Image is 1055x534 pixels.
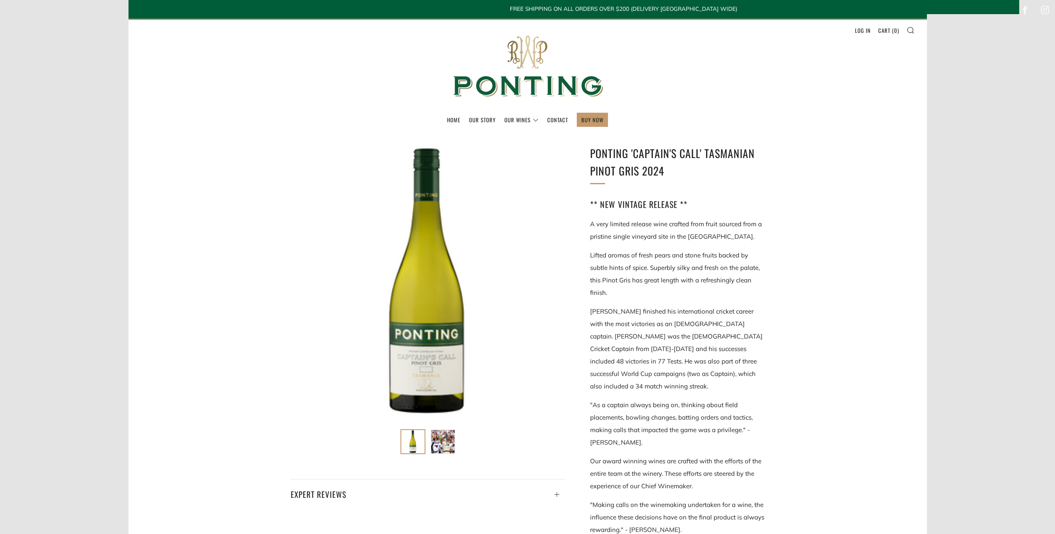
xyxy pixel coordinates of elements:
h4: Expert Reviews [291,487,565,501]
a: Cart (0) [878,24,899,37]
h3: ** NEW VINTAGE RELEASE ** [590,197,765,212]
p: A very limited release wine crafted from fruit sourced from a pristine single vineyard site in th... [590,218,765,243]
p: Lifted aromas of fresh pears and stone fruits backed by subtle hints of spice. Superbly silky and... [590,249,765,299]
span: 0 [894,26,897,35]
img: Load image into Gallery viewer, Ponting &#39;Captain&#39;s Call&#39; Tasmanian Pinot Gris 2024 [431,430,455,453]
a: Our Story [469,113,496,126]
a: BUY NOW [581,113,603,126]
p: [PERSON_NAME] finished his international cricket career with the most victories as an [DEMOGRAPHI... [590,305,765,393]
p: Our award winning wines are crafted with the efforts of the entire team at the winery. These effo... [590,455,765,492]
img: Load image into Gallery viewer, Ponting &#39;Captain&#39;s Call&#39; Tasmanian Pinot Gris 2024 [401,430,425,453]
a: Expert Reviews [291,479,565,501]
button: Load image into Gallery viewer, Ponting &#39;Captain&#39;s Call&#39; Tasmanian Pinot Gris 2024 [400,429,425,454]
h1: Ponting 'Captain's Call' Tasmanian Pinot Gris 2024 [590,145,765,179]
a: Our Wines [504,113,539,126]
a: Log in [855,24,871,37]
img: Ponting Wines [445,20,611,113]
a: Contact [547,113,568,126]
a: Home [447,113,460,126]
p: "As a captain always being on, thinking about field placements, bowling changes, batting orders a... [590,399,765,449]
